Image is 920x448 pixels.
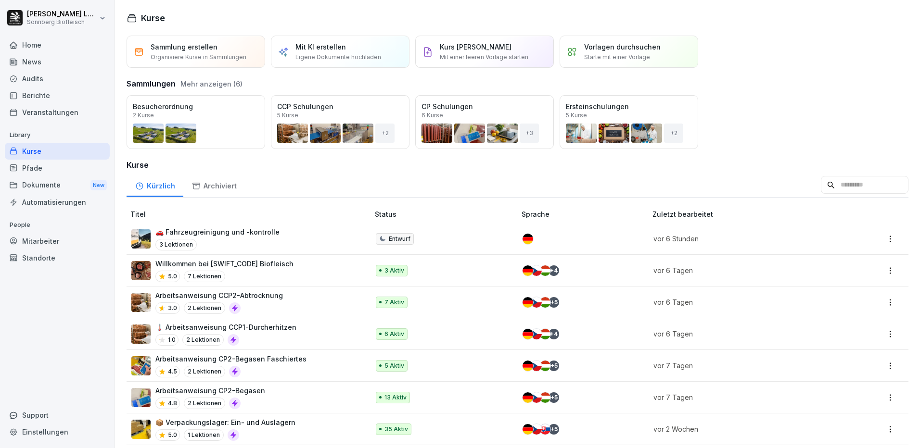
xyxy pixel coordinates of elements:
p: 5.0 [168,431,177,439]
div: + 3 [520,124,539,143]
a: News [5,53,110,70]
a: Mitarbeiter [5,233,110,249]
img: de.svg [523,265,533,276]
div: + 4 [549,265,559,276]
a: CP Schulungen6 Kurse+3 [415,95,554,149]
p: 1 Lektionen [184,429,224,441]
p: Organisiere Kurse in Sammlungen [151,53,246,62]
p: 2 Kurse [133,112,154,118]
p: 7 Lektionen [184,271,225,282]
img: de.svg [523,329,533,339]
img: fh1uvn449maj2eaxxuiav0c6.png [131,229,151,249]
p: vor 6 Tagen [653,265,831,275]
p: 7 Aktiv [384,298,404,307]
p: 5.0 [168,272,177,281]
div: + 5 [549,297,559,308]
p: Arbeitsanweisung CP2-Begasen Faschiertes [155,354,307,364]
p: 2 Lektionen [184,366,225,377]
p: Sprache [522,209,649,219]
img: hu.svg [540,297,550,308]
p: vor 7 Tagen [653,361,831,371]
p: 2 Lektionen [184,302,225,314]
img: de.svg [523,361,533,371]
div: + 2 [375,124,395,143]
a: DokumenteNew [5,176,110,194]
a: Home [5,37,110,53]
p: 6 Kurse [422,112,443,118]
p: 🚗 Fahrzeugreinigung und -kontrolle [155,227,280,237]
p: 35 Aktiv [384,425,408,434]
a: Besucherordnung2 Kurse [127,95,265,149]
img: de.svg [523,297,533,308]
p: CCP Schulungen [277,101,403,112]
div: Kürzlich [127,173,183,197]
p: 6 Aktiv [384,330,404,338]
p: 1.0 [168,336,176,344]
div: + 2 [664,124,683,143]
h3: Kurse [127,159,908,171]
img: oenbij6eacdvlc0h8sr4t2f0.png [131,388,151,407]
img: hvxepc8g01zu3rjqex5ywi6r.png [131,324,151,344]
p: Eigene Dokumente hochladen [295,53,381,62]
img: sk.svg [540,424,550,435]
div: Dokumente [5,176,110,194]
p: vor 6 Stunden [653,234,831,244]
p: 5 Kurse [277,112,298,118]
p: Arbeitsanweisung CP2-Begasen [155,386,265,396]
a: Veranstaltungen [5,104,110,121]
img: hu.svg [540,361,550,371]
h3: Sammlungen [127,78,176,89]
a: Einstellungen [5,423,110,440]
p: Kurs [PERSON_NAME] [440,42,511,52]
button: Mehr anzeigen (6) [180,79,243,89]
div: Support [5,407,110,423]
p: 🌡️ Arbeitsanweisung CCP1-Durcherhitzen [155,322,296,332]
div: Audits [5,70,110,87]
div: Berichte [5,87,110,104]
p: vor 6 Tagen [653,297,831,307]
p: vor 7 Tagen [653,392,831,402]
div: Standorte [5,249,110,266]
p: vor 6 Tagen [653,329,831,339]
p: Starte mit einer Vorlage [584,53,650,62]
p: Mit KI erstellen [295,42,346,52]
img: cz.svg [531,265,542,276]
img: de.svg [523,234,533,244]
a: Kurse [5,143,110,160]
img: cz.svg [531,424,542,435]
div: Archiviert [183,173,245,197]
p: Willkommen bei [SWIFT_CODE] Biofleisch [155,259,294,269]
p: 3.0 [168,304,177,312]
img: cz.svg [531,297,542,308]
p: 13 Aktiv [384,393,407,402]
p: Status [375,209,518,219]
p: vor 2 Wochen [653,424,831,434]
img: de.svg [523,392,533,403]
p: 3 Lektionen [155,239,197,250]
p: Besucherordnung [133,101,259,112]
img: g1mf2oopp3hpfy5j4nli41fj.png [131,420,151,439]
p: [PERSON_NAME] Lumetsberger [27,10,97,18]
div: + 5 [549,361,559,371]
div: New [90,180,107,191]
p: Mit einer leeren Vorlage starten [440,53,528,62]
p: Vorlagen durchsuchen [584,42,661,52]
a: Pfade [5,160,110,176]
p: Sammlung erstellen [151,42,217,52]
div: Automatisierungen [5,194,110,211]
p: Sonnberg Biofleisch [27,19,97,25]
a: CCP Schulungen5 Kurse+2 [271,95,409,149]
p: 3 Aktiv [384,266,404,275]
p: 📦 Verpackungslager: Ein- und Auslagern [155,417,295,427]
p: 4.8 [168,399,177,408]
img: hj9o9v8kzxvzc93uvlzx86ct.png [131,356,151,375]
div: + 5 [549,392,559,403]
p: Entwurf [389,235,410,243]
p: Ersteinschulungen [566,101,692,112]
